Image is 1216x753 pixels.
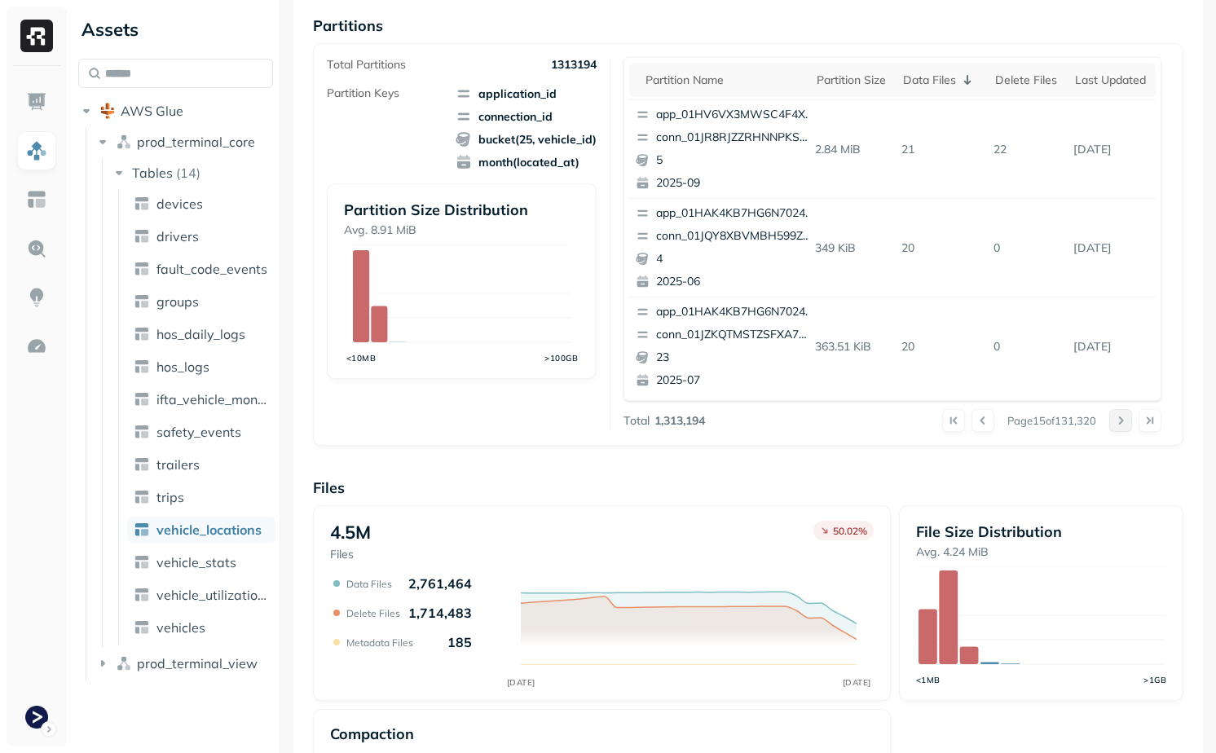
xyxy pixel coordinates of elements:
img: table [134,391,150,407]
a: vehicles [127,614,275,641]
img: Query Explorer [26,238,47,259]
a: ifta_vehicle_months [127,386,275,412]
a: safety_events [127,419,275,445]
div: Partition name [645,73,800,88]
p: File Size Distribution [916,522,1166,541]
p: Partition Size Distribution [344,200,579,219]
p: Page 15 of 131,320 [1007,413,1096,428]
p: 23 [656,350,814,366]
button: prod_terminal_core [95,129,274,155]
p: 2,761,464 [408,575,472,592]
a: trips [127,484,275,510]
a: devices [127,191,275,217]
div: Last updated [1075,73,1148,88]
tspan: [DATE] [507,677,535,688]
img: table [134,326,150,342]
span: hos_logs [156,359,209,375]
img: table [134,587,150,603]
a: vehicle_utilization_day [127,582,275,608]
button: app_01HAK4KB7HG6N7024210G3S8D5conn_01JZKQTMSTZSFXA7G51S9EQWJK232025-07 [629,297,822,395]
img: Terminal [25,706,48,729]
p: 4 [656,251,814,267]
p: 185 [447,634,472,650]
a: drivers [127,223,275,249]
a: hos_logs [127,354,275,380]
p: Metadata Files [346,636,413,649]
p: 2.84 MiB [808,135,896,164]
p: conn_01JQY8XBVMBH599ZG0TH4H2FZ4 [656,228,814,244]
button: prod_terminal_view [95,650,274,676]
p: app_01HAK4KB7HG6N7024210G3S8D5 [656,205,814,222]
tspan: [DATE] [843,677,871,688]
img: Asset Explorer [26,189,47,210]
img: table [134,522,150,538]
button: Tables(14) [111,160,275,186]
p: 1313194 [551,57,597,73]
p: 22 [987,135,1067,164]
img: table [134,489,150,505]
span: bucket(25, vehicle_id) [456,131,597,148]
span: trailers [156,456,200,473]
img: table [134,359,150,375]
button: app_01HAK4KB7HG6N7024210G3S8D5conn_01JQY8XBVMBH599ZG0TH4H2FZ442025-06 [629,199,822,297]
span: fault_code_events [156,261,267,277]
img: table [134,456,150,473]
img: Dashboard [26,91,47,112]
img: Assets [26,140,47,161]
p: conn_01JR8RJZZRHNNPKSKFWKF2ZW2X [656,130,814,146]
span: vehicle_stats [156,554,236,570]
p: Partitions [313,16,1183,35]
p: 1,313,194 [654,413,705,429]
p: 2025-06 [656,274,814,290]
span: prod_terminal_core [137,134,255,150]
p: Avg. 4.24 MiB [916,544,1166,560]
a: vehicle_stats [127,549,275,575]
p: Files [330,547,371,562]
p: ( 14 ) [176,165,200,181]
img: Optimization [26,336,47,357]
img: Ryft [20,20,53,52]
img: table [134,293,150,310]
span: hos_daily_logs [156,326,245,342]
div: Data Files [903,70,979,90]
p: 1,714,483 [408,605,472,621]
a: groups [127,288,275,315]
p: app_01HAK4KB7HG6N7024210G3S8D5 [656,304,814,320]
tspan: <10MB [346,353,377,363]
a: fault_code_events [127,256,275,282]
p: 0 [987,332,1067,361]
p: conn_01JZKQTMSTZSFXA7G51S9EQWJK [656,327,814,343]
p: Partition Keys [327,86,399,101]
div: Delete Files [995,73,1059,88]
span: connection_id [456,108,597,125]
p: Total [623,413,650,429]
p: 0 [987,234,1067,262]
img: namespace [116,134,132,150]
button: AWS Glue [78,98,273,124]
span: groups [156,293,199,310]
tspan: >1GB [1143,675,1166,685]
p: Total Partitions [327,57,406,73]
p: Sep 12, 2025 [1067,332,1156,361]
p: Compaction [330,724,414,743]
p: Files [313,478,1183,497]
img: namespace [116,655,132,672]
p: 2025-07 [656,372,814,389]
p: Avg. 8.91 MiB [344,222,579,238]
p: 50.02 % [833,525,867,537]
span: AWS Glue [121,103,183,119]
span: safety_events [156,424,241,440]
div: Partition size [817,73,888,88]
p: 20 [895,234,987,262]
p: Oct 3, 2025 [1067,135,1156,164]
span: application_id [456,86,597,102]
img: Insights [26,287,47,308]
tspan: <1MB [915,675,940,685]
img: table [134,424,150,440]
span: vehicle_utilization_day [156,587,269,603]
p: Sep 12, 2025 [1067,234,1156,262]
span: month(located_at) [456,154,597,170]
div: Assets [78,16,273,42]
img: table [134,619,150,636]
p: 21 [895,135,987,164]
